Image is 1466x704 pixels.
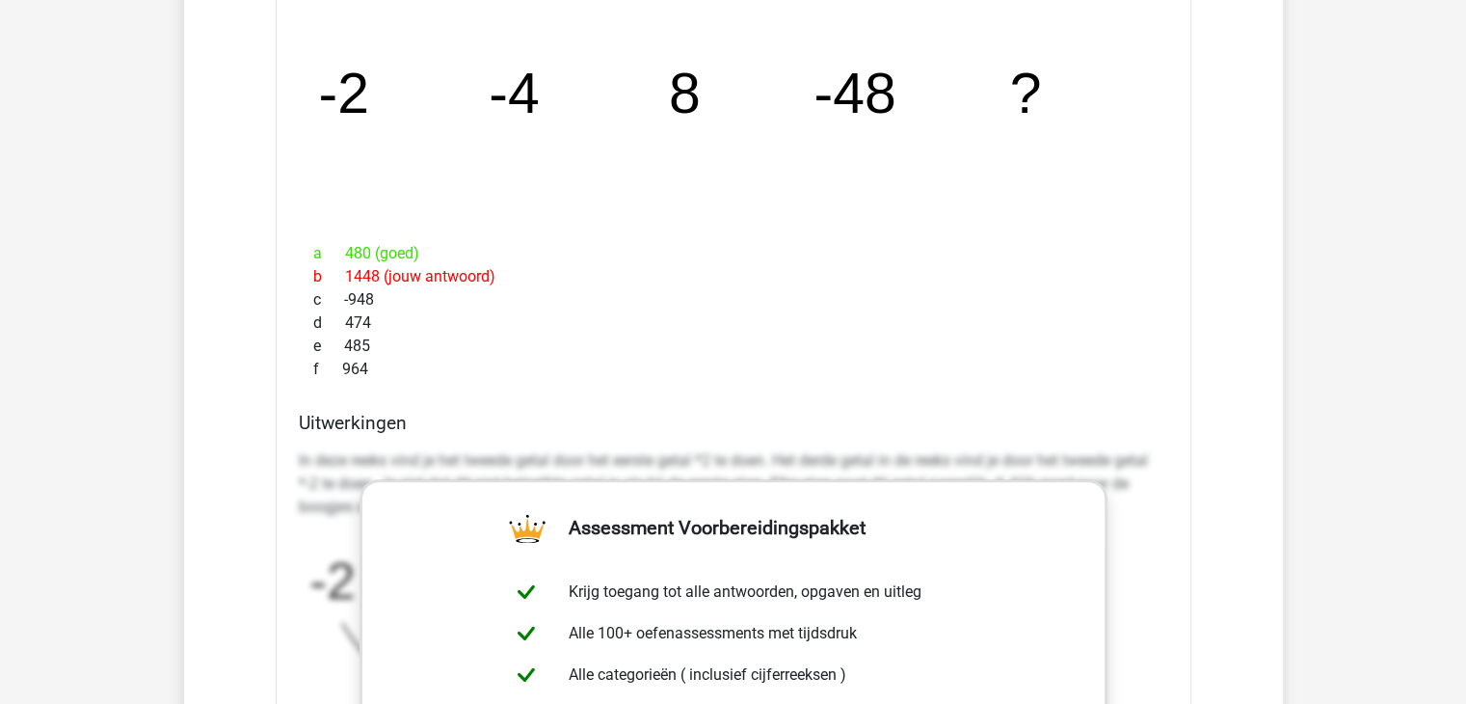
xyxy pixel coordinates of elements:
[313,311,345,335] span: d
[313,358,342,381] span: f
[669,62,701,125] tspan: 8
[313,288,344,311] span: c
[299,358,1168,381] div: 964
[299,265,1168,288] div: 1448 (jouw antwoord)
[299,449,1168,519] p: In deze reeks vind je het tweede getal door het eerste getal *2 te doen. Het derde getal in de re...
[313,265,345,288] span: b
[299,311,1168,335] div: 474
[299,288,1168,311] div: -948
[299,335,1168,358] div: 485
[313,242,345,265] span: a
[814,62,896,125] tspan: -48
[489,62,540,125] tspan: -4
[299,242,1168,265] div: 480 (goed)
[318,62,369,125] tspan: -2
[1011,62,1043,125] tspan: ?
[299,412,1168,434] h4: Uitwerkingen
[313,335,344,358] span: e
[309,553,355,609] tspan: -2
